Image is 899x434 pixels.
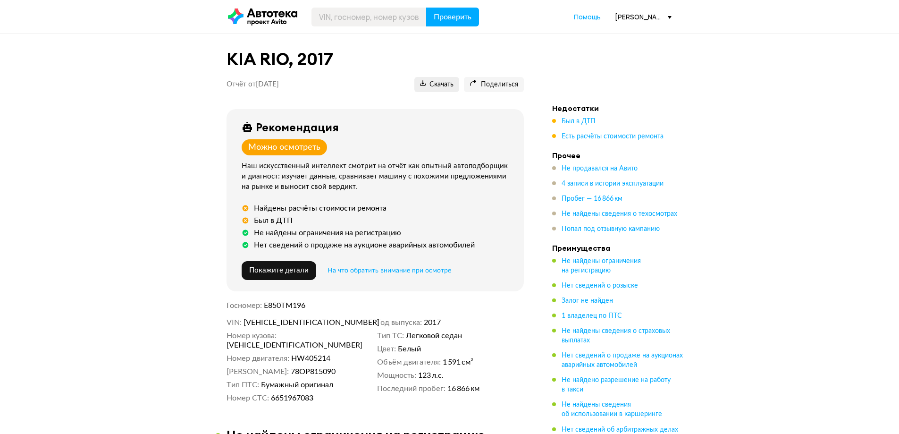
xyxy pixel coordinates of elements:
[615,12,672,21] div: [PERSON_NAME][EMAIL_ADDRESS][DOMAIN_NAME]
[562,180,664,187] span: 4 записи в истории эксплуатации
[562,226,660,232] span: Попал под отзывную кампанию
[227,318,242,327] dt: VIN
[227,354,289,363] dt: Номер двигателя
[227,301,262,310] dt: Госномер
[271,393,313,403] span: 6651967083
[264,302,305,309] span: Е850ТМ196
[254,228,401,238] div: Не найдены ограничения на регистрацию
[227,393,269,403] dt: Номер СТС
[377,318,422,327] dt: Год выпуска
[562,377,671,393] span: Не найдено разрешение на работу в такси
[311,8,427,26] input: VIN, госномер, номер кузова
[414,77,459,92] button: Скачать
[227,340,335,350] span: [VEHICLE_IDENTIFICATION_NUMBER]
[464,77,524,92] button: Поделиться
[552,103,684,113] h4: Недостатки
[562,426,678,433] span: Нет сведений об арбитражных делах
[248,142,320,153] div: Можно осмотреть
[574,12,601,22] a: Помощь
[261,380,333,390] span: Бумажный оригинал
[254,216,293,225] div: Был в ДТП
[562,328,670,344] span: Не найдены сведения о страховых выплатах
[470,80,518,89] span: Поделиться
[562,313,622,319] span: 1 владелец по ПТС
[377,371,416,380] dt: Мощность
[227,80,279,89] p: Отчёт от [DATE]
[227,49,524,69] h1: KIA RIO, 2017
[242,161,513,192] div: Наш искусственный интеллект смотрит на отчёт как опытный автоподборщик и диагност: изучает данные...
[420,80,454,89] span: Скачать
[424,318,441,327] span: 2017
[398,344,421,354] span: Белый
[562,211,677,217] span: Не найдены сведения о техосмотрах
[552,243,684,253] h4: Преимущества
[377,357,441,367] dt: Объём двигателя
[254,204,386,213] div: Найдены расчёты стоимости ремонта
[426,8,479,26] button: Проверить
[254,240,475,250] div: Нет сведений о продаже на аукционе аварийных автомобилей
[434,13,471,21] span: Проверить
[562,352,683,368] span: Нет сведений о продаже на аукционах аварийных автомобилей
[406,331,462,340] span: Легковой седан
[562,133,664,140] span: Есть расчёты стоимости ремонта
[447,384,479,393] span: 16 866 км
[552,151,684,160] h4: Прочее
[291,367,336,376] span: 78ОР815090
[291,354,330,363] span: НW405214
[249,267,309,274] span: Покажите детали
[574,12,601,21] span: Помощь
[443,357,473,367] span: 1 591 см³
[227,331,277,340] dt: Номер кузова
[562,165,638,172] span: Не продавался на Авито
[562,258,641,274] span: Не найдены ограничения на регистрацию
[242,261,316,280] button: Покажите детали
[377,384,445,393] dt: Последний пробег
[418,371,444,380] span: 123 л.с.
[256,120,339,134] div: Рекомендация
[562,298,613,304] span: Залог не найден
[244,318,352,327] span: [VEHICLE_IDENTIFICATION_NUMBER]
[377,344,396,354] dt: Цвет
[377,331,404,340] dt: Тип ТС
[227,367,289,376] dt: [PERSON_NAME]
[562,196,622,202] span: Пробег — 16 866 км
[227,380,259,390] dt: Тип ПТС
[562,282,638,289] span: Нет сведений о розыске
[562,401,662,417] span: Не найдены сведения об использовании в каршеринге
[562,118,596,125] span: Был в ДТП
[328,267,451,274] span: На что обратить внимание при осмотре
